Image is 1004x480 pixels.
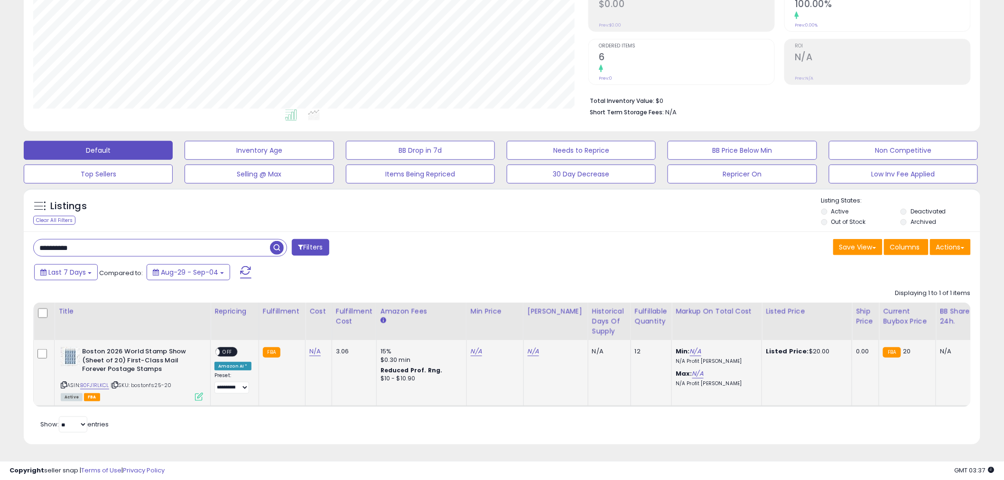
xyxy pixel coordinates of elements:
[528,306,584,316] div: [PERSON_NAME]
[672,303,762,340] th: The percentage added to the cost of goods (COGS) that forms the calculator for Min & Max prices.
[263,347,280,358] small: FBA
[668,165,817,184] button: Repricer On
[668,141,817,160] button: BB Price Below Min
[381,347,459,356] div: 15%
[24,141,173,160] button: Default
[665,108,677,117] span: N/A
[930,239,971,255] button: Actions
[590,108,664,116] b: Short Term Storage Fees:
[635,306,668,326] div: Fulfillable Quantity
[40,420,109,429] span: Show: entries
[599,75,612,81] small: Prev: 0
[381,366,443,374] b: Reduced Prof. Rng.
[214,306,255,316] div: Repricing
[599,52,774,65] h2: 6
[884,239,929,255] button: Columns
[336,306,372,326] div: Fulfillment Cost
[346,141,495,160] button: BB Drop in 7d
[856,347,872,356] div: 0.00
[895,289,971,298] div: Displaying 1 to 1 of 1 items
[766,347,809,356] b: Listed Price:
[676,306,758,316] div: Markup on Total Cost
[766,306,848,316] div: Listed Price
[9,466,44,475] strong: Copyright
[795,22,818,28] small: Prev: 0.00%
[829,141,978,160] button: Non Competitive
[890,242,920,252] span: Columns
[381,375,459,383] div: $10 - $10.90
[471,347,482,356] a: N/A
[676,358,754,365] p: N/A Profit [PERSON_NAME]
[676,369,692,378] b: Max:
[911,207,946,215] label: Deactivated
[33,216,75,225] div: Clear All Filters
[471,306,520,316] div: Min Price
[61,347,203,400] div: ASIN:
[80,381,109,389] a: B0FJ1RLKCL
[214,372,251,394] div: Preset:
[34,264,98,280] button: Last 7 Days
[831,218,866,226] label: Out of Stock
[795,44,970,49] span: ROI
[592,306,627,336] div: Historical Days Of Supply
[883,306,932,326] div: Current Buybox Price
[821,196,980,205] p: Listing States:
[599,22,621,28] small: Prev: $0.00
[381,316,386,325] small: Amazon Fees.
[111,381,171,389] span: | SKU: bostonfs25-20
[84,393,100,401] span: FBA
[676,380,754,387] p: N/A Profit [PERSON_NAME]
[61,393,83,401] span: All listings currently available for purchase on Amazon
[528,347,539,356] a: N/A
[690,347,701,356] a: N/A
[48,268,86,277] span: Last 7 Days
[903,347,911,356] span: 20
[185,165,334,184] button: Selling @ Max
[220,348,235,356] span: OFF
[833,239,883,255] button: Save View
[24,165,173,184] button: Top Sellers
[507,165,656,184] button: 30 Day Decrease
[81,466,121,475] a: Terms of Use
[185,141,334,160] button: Inventory Age
[676,347,690,356] b: Min:
[214,362,251,370] div: Amazon AI *
[99,268,143,277] span: Compared to:
[795,75,813,81] small: Prev: N/A
[940,306,975,326] div: BB Share 24h.
[263,306,301,316] div: Fulfillment
[82,347,197,376] b: Boston 2026 World Stamp Show (Sheet of 20) First-Class Mail Forever Postage Stamps
[292,239,329,256] button: Filters
[955,466,995,475] span: 2025-09-12 03:37 GMT
[795,52,970,65] h2: N/A
[911,218,936,226] label: Archived
[161,268,218,277] span: Aug-29 - Sep-04
[123,466,165,475] a: Privacy Policy
[147,264,230,280] button: Aug-29 - Sep-04
[831,207,849,215] label: Active
[381,356,459,364] div: $0.30 min
[381,306,463,316] div: Amazon Fees
[9,466,165,475] div: seller snap | |
[599,44,774,49] span: Ordered Items
[856,306,875,326] div: Ship Price
[592,347,623,356] div: N/A
[309,347,321,356] a: N/A
[309,306,328,316] div: Cost
[635,347,664,356] div: 12
[336,347,369,356] div: 3.06
[61,347,80,366] img: 61yMHuuMpJL._SL40_.jpg
[590,94,964,106] li: $0
[58,306,206,316] div: Title
[507,141,656,160] button: Needs to Reprice
[940,347,971,356] div: N/A
[346,165,495,184] button: Items Being Repriced
[883,347,901,358] small: FBA
[590,97,654,105] b: Total Inventory Value:
[692,369,704,378] a: N/A
[829,165,978,184] button: Low Inv Fee Applied
[766,347,845,356] div: $20.00
[50,200,87,213] h5: Listings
